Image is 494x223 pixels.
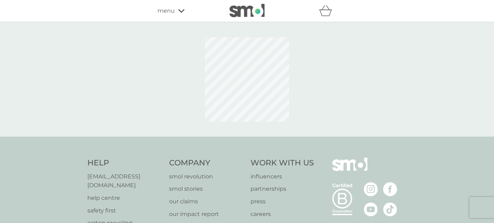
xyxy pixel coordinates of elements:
a: safety first [87,206,162,215]
img: visit the smol Youtube page [364,202,378,216]
a: smol stories [169,184,244,194]
h4: Help [87,158,162,169]
a: partnerships [251,184,314,194]
a: our impact report [169,210,244,219]
a: [EMAIL_ADDRESS][DOMAIN_NAME] [87,172,162,190]
img: smol [332,158,367,182]
img: smol [229,4,265,17]
a: smol revolution [169,172,244,181]
div: basket [319,4,336,18]
span: menu [158,6,175,15]
h4: Company [169,158,244,169]
a: influencers [251,172,314,181]
img: visit the smol Instagram page [364,182,378,196]
img: visit the smol Tiktok page [383,202,397,216]
a: our claims [169,197,244,206]
a: careers [251,210,314,219]
h4: Work With Us [251,158,314,169]
a: help centre [87,194,162,203]
a: press [251,197,314,206]
img: visit the smol Facebook page [383,182,397,196]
